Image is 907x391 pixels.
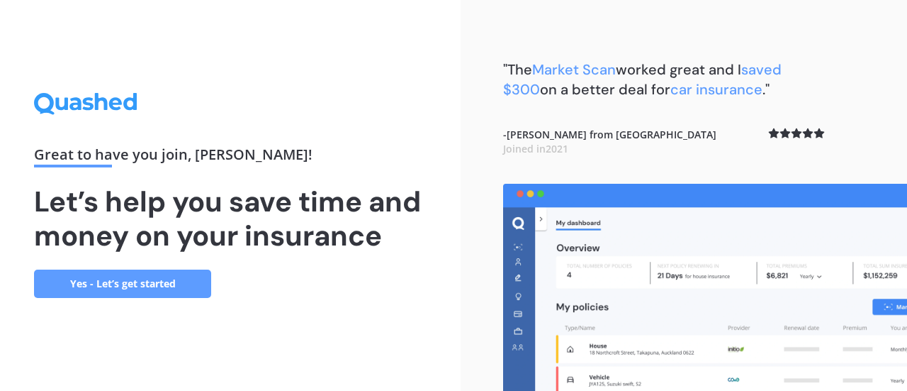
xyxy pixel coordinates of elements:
span: car insurance [670,80,762,99]
h1: Let’s help you save time and money on your insurance [34,185,427,253]
div: Great to have you join , [PERSON_NAME] ! [34,148,427,167]
b: "The worked great and I on a better deal for ." [503,60,782,99]
a: Yes - Let’s get started [34,270,211,298]
span: Market Scan [532,60,616,79]
b: - [PERSON_NAME] from [GEOGRAPHIC_DATA] [503,128,716,155]
img: dashboard.webp [503,184,907,391]
span: Joined in 2021 [503,142,568,155]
